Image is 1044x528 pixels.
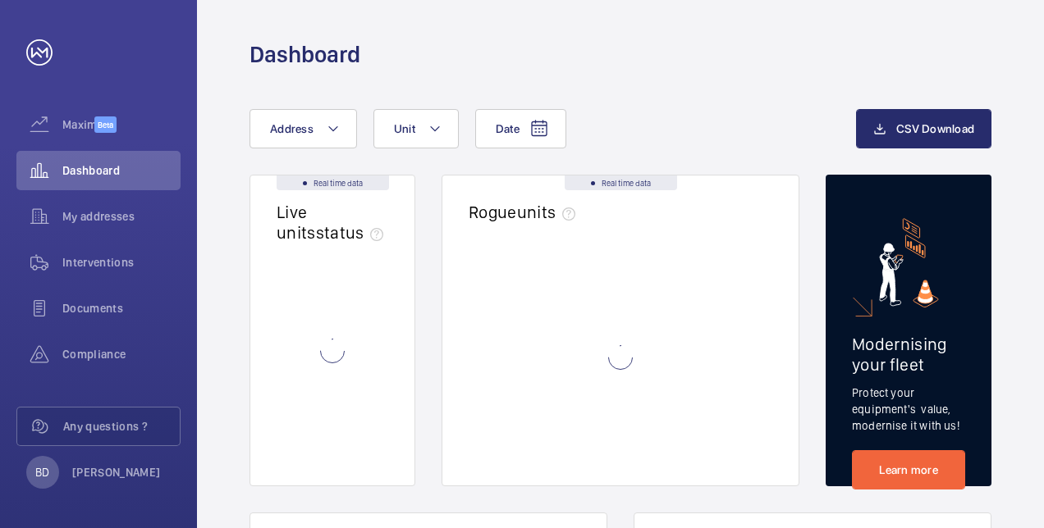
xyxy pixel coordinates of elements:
[62,162,181,179] span: Dashboard
[852,334,965,375] h2: Modernising your fleet
[879,218,939,307] img: marketing-card.svg
[852,450,965,489] a: Learn more
[475,109,566,148] button: Date
[852,385,965,434] p: Protect your equipment's value, modernise it with us!
[517,202,583,222] span: units
[277,202,390,243] h2: Live units
[62,300,181,316] span: Documents
[270,122,314,135] span: Address
[63,418,180,435] span: Any questions ?
[62,208,181,225] span: My addresses
[394,122,415,135] span: Unit
[316,222,391,243] span: status
[62,254,181,271] span: Interventions
[277,175,389,190] div: Real time data
[565,175,677,190] div: Real time data
[94,116,117,133] span: Beta
[496,122,520,135] span: Date
[250,39,360,70] h1: Dashboard
[373,109,459,148] button: Unit
[62,346,181,362] span: Compliance
[856,109,991,148] button: CSV Download
[35,464,49,480] p: BD
[250,109,357,148] button: Address
[72,464,161,480] p: [PERSON_NAME]
[469,202,582,222] h2: Rogue
[62,116,94,133] span: Maximize
[896,122,974,135] span: CSV Download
